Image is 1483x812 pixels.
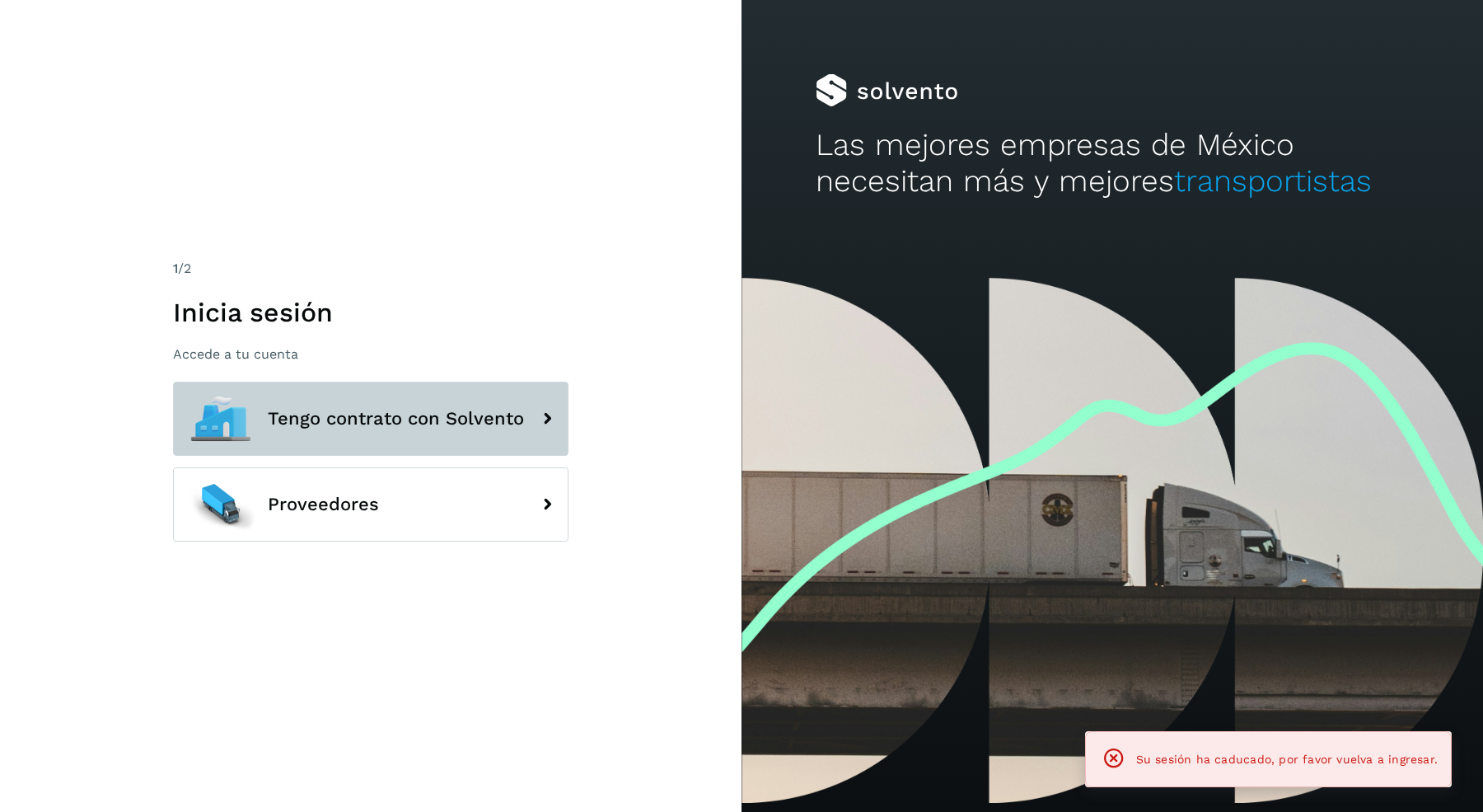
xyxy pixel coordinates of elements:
[1136,753,1438,766] span: Su sesión ha caducado, por favor vuelva a ingresar.
[268,409,524,429] span: Tengo contrato con Solvento
[816,127,1409,200] h2: Las mejores empresas de México necesitan más y mejores
[173,346,568,362] p: Accede a tu cuenta
[1174,163,1372,199] span: transportistas
[173,467,568,542] button: Proveedores
[173,382,568,456] button: Tengo contrato con Solvento
[268,495,379,514] span: Proveedores
[173,297,568,328] h1: Inicia sesión
[173,259,568,279] div: /2
[173,260,178,276] span: 1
